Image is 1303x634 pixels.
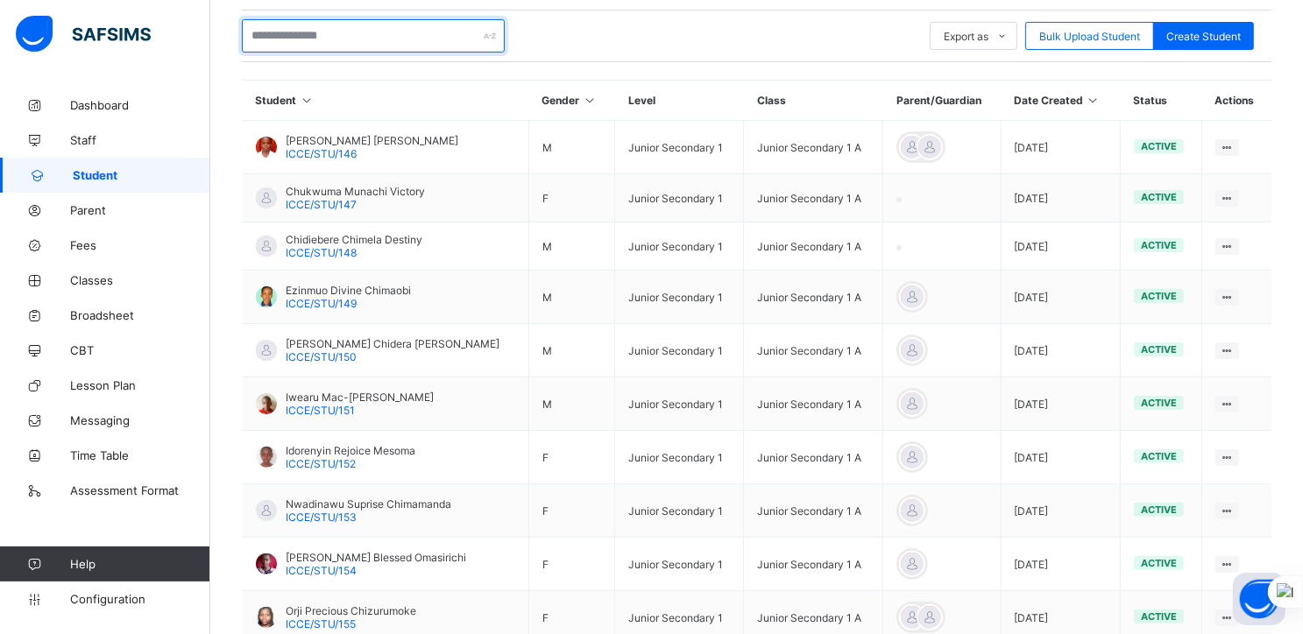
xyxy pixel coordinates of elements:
[1141,450,1177,462] span: active
[744,222,883,271] td: Junior Secondary 1 A
[286,134,458,147] span: [PERSON_NAME] [PERSON_NAME]
[529,174,615,222] td: F
[286,284,411,297] span: Ezinmuo Divine Chimaobi
[70,98,210,112] span: Dashboard
[1141,239,1177,251] span: active
[615,431,744,484] td: Junior Secondary 1
[70,133,210,147] span: Staff
[744,431,883,484] td: Junior Secondary 1 A
[529,222,615,271] td: M
[73,168,210,182] span: Student
[286,233,422,246] span: Chidiebere Chimela Destiny
[529,324,615,377] td: M
[1141,191,1177,203] span: active
[744,538,883,591] td: Junior Secondary 1 A
[16,16,151,53] img: safsims
[615,538,744,591] td: Junior Secondary 1
[744,271,883,324] td: Junior Secondary 1 A
[1001,174,1120,222] td: [DATE]
[1141,557,1177,569] span: active
[1141,290,1177,302] span: active
[70,378,210,392] span: Lesson Plan
[744,377,883,431] td: Junior Secondary 1 A
[286,246,357,259] span: ICCE/STU/148
[1001,538,1120,591] td: [DATE]
[1001,377,1120,431] td: [DATE]
[615,121,744,174] td: Junior Secondary 1
[286,350,357,363] span: ICCE/STU/150
[70,273,210,287] span: Classes
[529,484,615,538] td: F
[286,617,356,630] span: ICCE/STU/155
[529,121,615,174] td: M
[1141,140,1177,152] span: active
[286,604,416,617] span: Orji Precious Chizurumoke
[286,404,355,417] span: ICCE/STU/151
[883,81,1001,121] th: Parent/Guardian
[1141,504,1177,516] span: active
[286,511,357,524] span: ICCE/STU/153
[286,185,425,198] span: Chukwuma Munachi Victory
[1086,94,1101,107] i: Sort in Ascending Order
[529,377,615,431] td: M
[70,413,210,427] span: Messaging
[70,592,209,606] span: Configuration
[70,557,209,571] span: Help
[1001,81,1120,121] th: Date Created
[744,174,883,222] td: Junior Secondary 1 A
[744,324,883,377] td: Junior Secondary 1 A
[286,297,357,310] span: ICCE/STU/149
[615,484,744,538] td: Junior Secondary 1
[1141,343,1177,356] span: active
[300,94,315,107] i: Sort in Ascending Order
[286,337,499,350] span: [PERSON_NAME] Chidera [PERSON_NAME]
[583,94,598,107] i: Sort in Ascending Order
[70,483,210,497] span: Assessment Format
[286,564,357,577] span: ICCE/STU/154
[1233,573,1285,625] button: Open asap
[615,174,744,222] td: Junior Secondary 1
[70,238,210,252] span: Fees
[615,81,744,121] th: Level
[286,457,356,470] span: ICCE/STU/152
[286,551,466,564] span: [PERSON_NAME] Blessed Omasirichi
[744,121,883,174] td: Junior Secondary 1 A
[1001,484,1120,538] td: [DATE]
[1001,431,1120,484] td: [DATE]
[1001,324,1120,377] td: [DATE]
[1166,30,1241,43] span: Create Student
[70,448,210,462] span: Time Table
[615,271,744,324] td: Junior Secondary 1
[744,81,883,121] th: Class
[1141,610,1177,623] span: active
[1141,397,1177,409] span: active
[944,30,988,43] span: Export as
[1039,30,1140,43] span: Bulk Upload Student
[286,198,357,211] span: ICCE/STU/147
[243,81,529,121] th: Student
[1001,222,1120,271] td: [DATE]
[286,147,357,160] span: ICCE/STU/146
[1202,81,1271,121] th: Actions
[286,391,434,404] span: Iwearu Mac-[PERSON_NAME]
[529,81,615,121] th: Gender
[70,203,210,217] span: Parent
[286,497,451,511] span: Nwadinawu Suprise Chimamanda
[70,308,210,322] span: Broadsheet
[1001,121,1120,174] td: [DATE]
[286,444,415,457] span: Idorenyin Rejoice Mesoma
[744,484,883,538] td: Junior Secondary 1 A
[615,324,744,377] td: Junior Secondary 1
[615,377,744,431] td: Junior Secondary 1
[529,431,615,484] td: F
[529,271,615,324] td: M
[529,538,615,591] td: F
[1001,271,1120,324] td: [DATE]
[1120,81,1201,121] th: Status
[70,343,210,357] span: CBT
[615,222,744,271] td: Junior Secondary 1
